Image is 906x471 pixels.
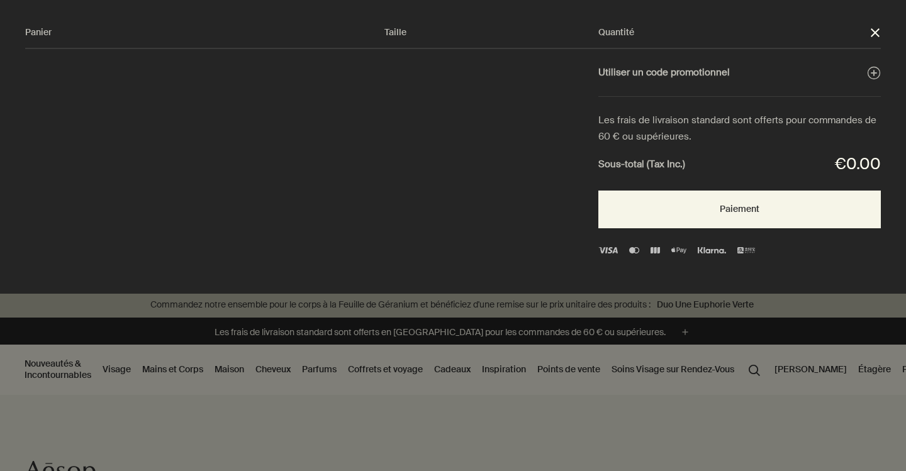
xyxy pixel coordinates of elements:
[25,25,384,40] div: Panier
[598,25,870,40] div: Quantité
[598,157,685,173] strong: Sous-total (Tax Inc.)
[598,113,881,145] div: Les frais de livraison standard sont offerts pour commandes de 60 € ou supérieures.
[835,151,881,178] div: €0.00
[651,247,659,253] img: JBC Logo
[698,247,725,253] img: klarna (1)
[737,247,755,253] img: alipay-logo
[384,25,598,40] div: Taille
[629,247,639,253] img: Mastercard Logo
[598,247,618,253] img: Visa Logo
[870,27,881,38] button: Fermer
[671,247,686,253] img: Apple Pay
[598,191,881,228] button: Paiement
[598,65,881,81] button: Utiliser un code promotionnel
